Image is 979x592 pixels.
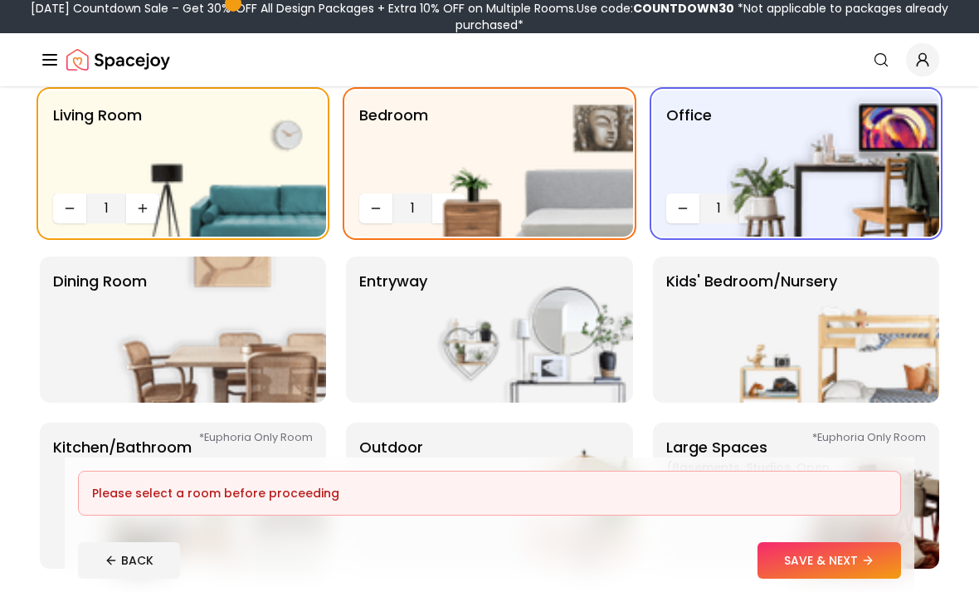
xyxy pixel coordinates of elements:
[40,33,939,86] nav: Global
[359,436,423,555] p: Outdoor
[53,270,147,389] p: Dining Room
[399,198,426,218] span: 1
[66,43,170,76] a: Spacejoy
[114,423,326,569] img: Kitchen/Bathroom *Euphoria Only
[53,104,142,187] p: Living Room
[727,423,939,569] img: Large Spaces *Euphoria Only
[706,198,733,218] span: 1
[421,91,633,237] img: Bedroom
[359,104,428,187] p: Bedroom
[757,542,901,579] button: SAVE & NEXT
[727,91,939,237] img: Office
[666,104,712,187] p: Office
[66,43,170,76] img: Spacejoy Logo
[53,436,192,555] p: Kitchen/Bathroom
[359,270,427,389] p: entryway
[78,542,180,579] button: BACK
[114,257,326,403] img: Dining Room
[114,91,326,237] img: Living Room
[421,423,633,569] img: Outdoor
[359,193,392,223] button: Decrease quantity
[666,270,837,389] p: Kids' Bedroom/Nursery
[421,257,633,403] img: entryway
[666,193,699,223] button: Decrease quantity
[666,436,874,555] p: Large Spaces
[93,198,119,218] span: 1
[727,257,939,403] img: Kids' Bedroom/Nursery
[92,485,887,501] div: Please select a room before proceeding
[53,193,86,223] button: Decrease quantity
